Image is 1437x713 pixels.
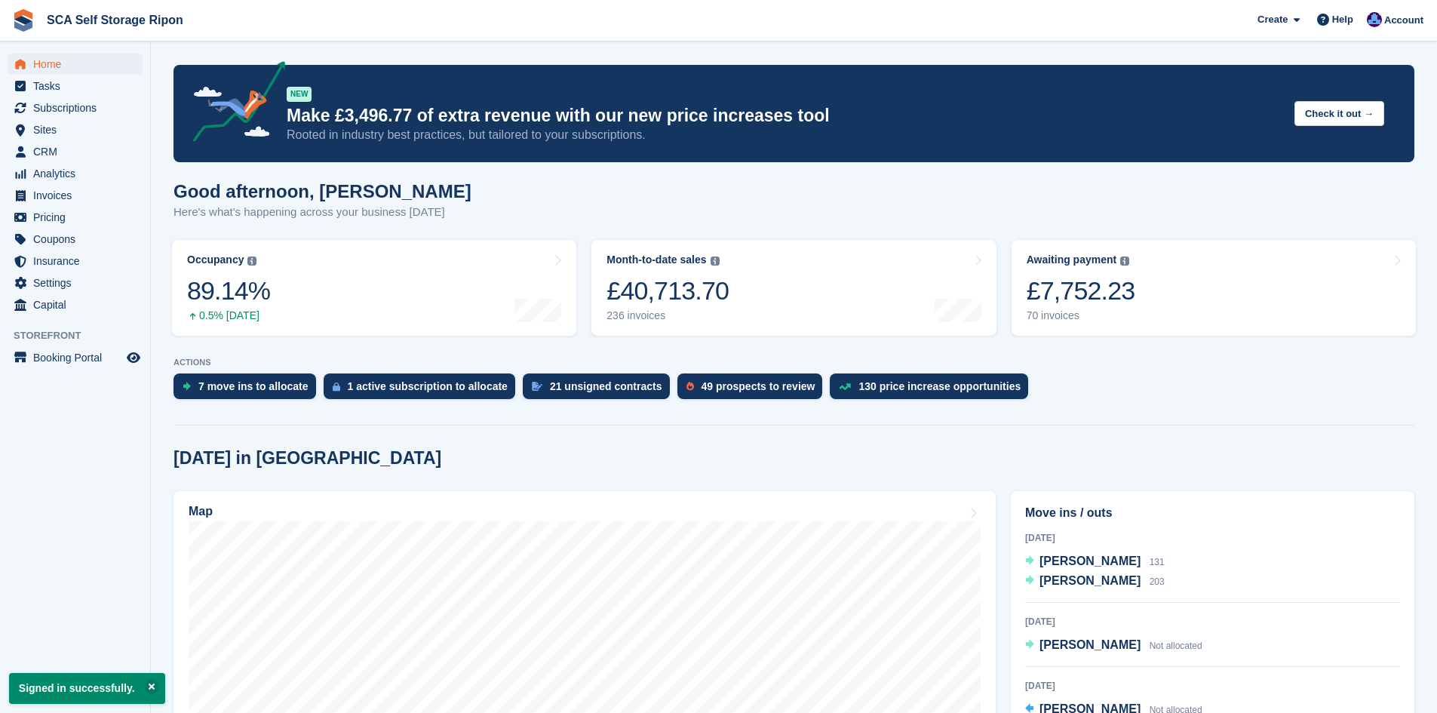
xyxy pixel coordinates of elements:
[1150,641,1202,651] span: Not allocated
[677,373,831,407] a: 49 prospects to review
[1025,552,1165,572] a: [PERSON_NAME] 131
[858,380,1021,392] div: 130 price increase opportunities
[187,309,270,322] div: 0.5% [DATE]
[14,328,150,343] span: Storefront
[1039,555,1141,567] span: [PERSON_NAME]
[333,382,340,392] img: active_subscription_to_allocate_icon-d502201f5373d7db506a760aba3b589e785aa758c864c3986d89f69b8ff3...
[1025,531,1400,545] div: [DATE]
[33,75,124,97] span: Tasks
[1367,12,1382,27] img: Sarah Race
[173,358,1414,367] p: ACTIONS
[287,127,1282,143] p: Rooted in industry best practices, but tailored to your subscriptions.
[523,373,677,407] a: 21 unsigned contracts
[189,505,213,518] h2: Map
[33,54,124,75] span: Home
[173,204,471,221] p: Here's what's happening across your business [DATE]
[1012,240,1416,336] a: Awaiting payment £7,752.23 70 invoices
[173,181,471,201] h1: Good afternoon, [PERSON_NAME]
[172,240,576,336] a: Occupancy 89.14% 0.5% [DATE]
[606,309,729,322] div: 236 invoices
[8,119,143,140] a: menu
[1025,636,1202,656] a: [PERSON_NAME] Not allocated
[8,347,143,368] a: menu
[1257,12,1288,27] span: Create
[1120,257,1129,266] img: icon-info-grey-7440780725fd019a000dd9b08b2336e03edf1995a4989e88bcd33f0948082b44.svg
[1039,574,1141,587] span: [PERSON_NAME]
[33,119,124,140] span: Sites
[1027,275,1135,306] div: £7,752.23
[1025,615,1400,628] div: [DATE]
[12,9,35,32] img: stora-icon-8386f47178a22dfd0bd8f6a31ec36ba5ce8667c1dd55bd0f319d3a0aa187defe.svg
[1025,572,1165,592] a: [PERSON_NAME] 203
[1027,309,1135,322] div: 70 invoices
[702,380,815,392] div: 49 prospects to review
[8,294,143,315] a: menu
[8,250,143,272] a: menu
[287,105,1282,127] p: Make £3,496.77 of extra revenue with our new price increases tool
[9,673,165,704] p: Signed in successfully.
[686,382,694,391] img: prospect-51fa495bee0391a8d652442698ab0144808aea92771e9ea1ae160a38d050c398.svg
[187,275,270,306] div: 89.14%
[1027,254,1117,266] div: Awaiting payment
[183,382,191,391] img: move_ins_to_allocate_icon-fdf77a2bb77ea45bf5b3d319d69a93e2d87916cf1d5bf7949dd705db3b84f3ca.svg
[173,373,324,407] a: 7 move ins to allocate
[606,254,706,266] div: Month-to-date sales
[1039,638,1141,651] span: [PERSON_NAME]
[1384,13,1423,28] span: Account
[8,229,143,250] a: menu
[1332,12,1353,27] span: Help
[839,383,851,390] img: price_increase_opportunities-93ffe204e8149a01c8c9dc8f82e8f89637d9d84a8eef4429ea346261dce0b2c0.svg
[711,257,720,266] img: icon-info-grey-7440780725fd019a000dd9b08b2336e03edf1995a4989e88bcd33f0948082b44.svg
[33,347,124,368] span: Booking Portal
[33,97,124,118] span: Subscriptions
[41,8,189,32] a: SCA Self Storage Ripon
[187,254,244,266] div: Occupancy
[8,54,143,75] a: menu
[124,349,143,367] a: Preview store
[8,272,143,293] a: menu
[1025,679,1400,693] div: [DATE]
[1294,101,1384,126] button: Check it out →
[287,87,312,102] div: NEW
[33,250,124,272] span: Insurance
[33,229,124,250] span: Coupons
[1025,504,1400,522] h2: Move ins / outs
[606,275,729,306] div: £40,713.70
[33,185,124,206] span: Invoices
[180,61,286,147] img: price-adjustments-announcement-icon-8257ccfd72463d97f412b2fc003d46551f7dbcb40ab6d574587a9cd5c0d94...
[173,448,441,469] h2: [DATE] in [GEOGRAPHIC_DATA]
[33,163,124,184] span: Analytics
[8,141,143,162] a: menu
[1150,576,1165,587] span: 203
[550,380,662,392] div: 21 unsigned contracts
[830,373,1036,407] a: 130 price increase opportunities
[532,382,542,391] img: contract_signature_icon-13c848040528278c33f63329250d36e43548de30e8caae1d1a13099fd9432cc5.svg
[8,163,143,184] a: menu
[198,380,309,392] div: 7 move ins to allocate
[8,207,143,228] a: menu
[591,240,996,336] a: Month-to-date sales £40,713.70 236 invoices
[247,257,256,266] img: icon-info-grey-7440780725fd019a000dd9b08b2336e03edf1995a4989e88bcd33f0948082b44.svg
[8,75,143,97] a: menu
[33,294,124,315] span: Capital
[33,207,124,228] span: Pricing
[1150,557,1165,567] span: 131
[8,97,143,118] a: menu
[33,141,124,162] span: CRM
[8,185,143,206] a: menu
[33,272,124,293] span: Settings
[324,373,523,407] a: 1 active subscription to allocate
[348,380,508,392] div: 1 active subscription to allocate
